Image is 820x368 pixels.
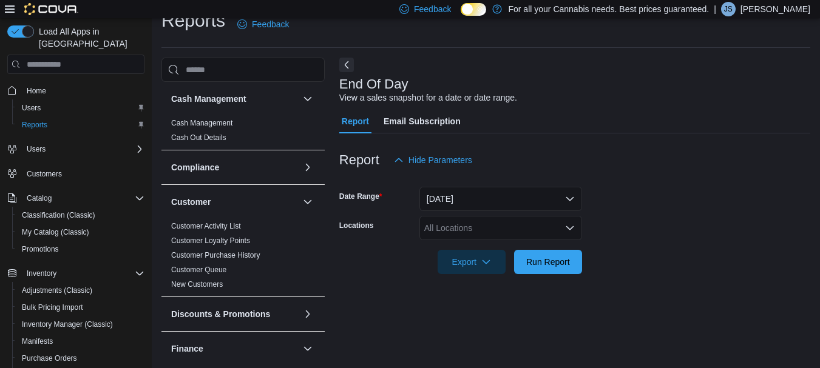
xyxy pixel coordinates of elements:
[252,18,289,30] span: Feedback
[714,2,716,16] p: |
[171,236,250,246] span: Customer Loyalty Points
[339,77,408,92] h3: End Of Day
[12,241,149,258] button: Promotions
[171,280,223,289] a: New Customers
[171,343,298,355] button: Finance
[17,118,52,132] a: Reports
[565,223,575,233] button: Open list of options
[300,341,315,356] button: Finance
[339,92,517,104] div: View a sales snapshot for a date or date range.
[300,160,315,175] button: Compliance
[171,161,219,173] h3: Compliance
[171,343,203,355] h3: Finance
[22,142,50,156] button: Users
[22,120,47,130] span: Reports
[17,118,144,132] span: Reports
[171,133,226,142] a: Cash Out Details
[526,256,570,268] span: Run Report
[17,225,94,239] a: My Catalog (Classic)
[17,208,100,222] a: Classification (Classic)
[339,192,382,201] label: Date Range
[17,242,64,256] a: Promotions
[27,193,52,203] span: Catalog
[12,299,149,316] button: Bulk Pricing Import
[724,2,733,16] span: JS
[22,266,144,281] span: Inventory
[17,283,144,298] span: Adjustments (Classic)
[27,269,56,278] span: Inventory
[384,109,461,133] span: Email Subscription
[22,227,89,237] span: My Catalog (Classic)
[22,266,61,281] button: Inventory
[461,3,486,16] input: Dark Mode
[17,300,88,315] a: Bulk Pricing Import
[12,99,149,116] button: Users
[171,196,298,208] button: Customer
[171,133,226,142] span: Cash Out Details
[27,86,46,96] span: Home
[171,119,232,127] a: Cash Management
[17,334,144,349] span: Manifests
[17,101,144,115] span: Users
[171,265,226,275] span: Customer Queue
[12,350,149,367] button: Purchase Orders
[419,187,582,211] button: [DATE]
[171,93,246,105] h3: Cash Management
[22,353,77,363] span: Purchase Orders
[171,222,241,230] a: Customer Activity List
[12,316,149,333] button: Inventory Manager (Classic)
[445,250,498,274] span: Export
[2,265,149,282] button: Inventory
[22,244,59,254] span: Promotions
[22,84,51,98] a: Home
[414,3,451,15] span: Feedback
[339,153,379,167] h3: Report
[2,141,149,158] button: Users
[389,148,477,172] button: Hide Parameters
[171,93,298,105] button: Cash Management
[171,251,260,259] a: Customer Purchase History
[12,333,149,350] button: Manifests
[339,58,354,72] button: Next
[17,101,46,115] a: Users
[171,161,298,173] button: Compliance
[438,250,506,274] button: Export
[408,154,472,166] span: Hide Parameters
[22,336,53,346] span: Manifests
[22,191,56,206] button: Catalog
[22,103,41,113] span: Users
[22,210,95,220] span: Classification (Classic)
[17,283,97,298] a: Adjustments (Classic)
[514,250,582,274] button: Run Report
[17,317,118,332] a: Inventory Manager (Classic)
[22,319,113,329] span: Inventory Manager (Classic)
[171,118,232,128] span: Cash Management
[171,236,250,245] a: Customer Loyalty Points
[22,167,67,181] a: Customers
[17,225,144,239] span: My Catalog (Classic)
[161,8,225,33] h1: Reports
[22,82,144,98] span: Home
[508,2,709,16] p: For all your Cannabis needs. Best prices guaranteed.
[17,300,144,315] span: Bulk Pricing Import
[17,208,144,222] span: Classification (Classic)
[2,165,149,182] button: Customers
[22,303,83,312] span: Bulk Pricing Import
[17,334,58,349] a: Manifests
[161,116,325,150] div: Cash Management
[24,3,78,15] img: Cova
[300,92,315,106] button: Cash Management
[232,12,294,36] a: Feedback
[12,116,149,133] button: Reports
[300,307,315,321] button: Discounts & Promotions
[27,144,46,154] span: Users
[22,142,144,156] span: Users
[2,190,149,207] button: Catalog
[22,166,144,181] span: Customers
[22,191,144,206] span: Catalog
[12,207,149,224] button: Classification (Classic)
